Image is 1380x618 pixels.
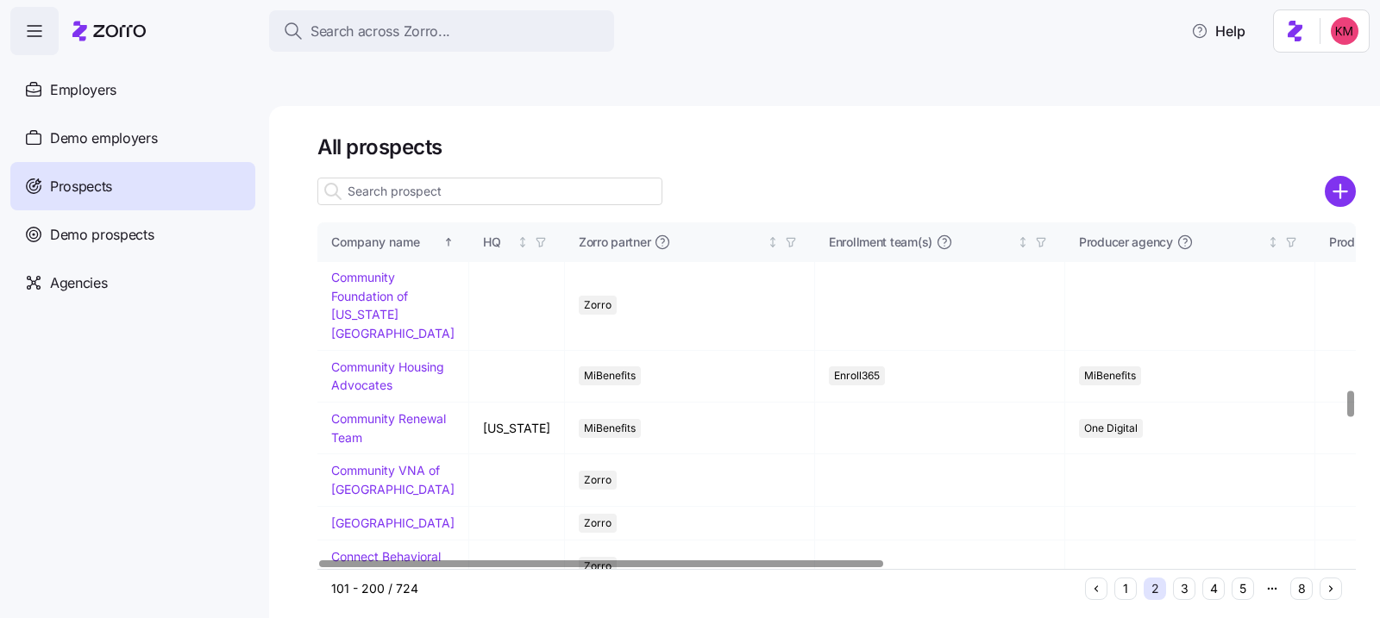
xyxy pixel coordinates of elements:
[1191,21,1245,41] span: Help
[584,296,612,315] span: Zorro
[584,471,612,490] span: Zorro
[10,114,255,162] a: Demo employers
[331,549,441,583] a: Connect Behavioral Health
[565,222,815,262] th: Zorro partnerNot sorted
[331,463,455,496] a: Community VNA of [GEOGRAPHIC_DATA]
[442,236,455,248] div: Sorted ascending
[767,236,779,248] div: Not sorted
[834,366,880,385] span: Enroll365
[331,515,455,530] a: [GEOGRAPHIC_DATA]
[1202,577,1225,600] button: 4
[1079,234,1173,251] span: Producer agency
[1290,577,1313,600] button: 8
[50,79,116,101] span: Employers
[50,272,107,294] span: Agencies
[50,224,154,246] span: Demo prospects
[517,236,529,248] div: Not sorted
[331,580,1078,597] div: 101 - 200 / 724
[1177,14,1259,48] button: Help
[10,210,255,259] a: Demo prospects
[1114,577,1137,600] button: 1
[584,419,636,438] span: MiBenefits
[829,234,932,251] span: Enrollment team(s)
[469,403,565,454] td: [US_STATE]
[331,411,446,445] a: Community Renewal Team
[317,222,469,262] th: Company nameSorted ascending
[1320,577,1342,600] button: Next page
[50,176,112,197] span: Prospects
[317,134,1356,160] h1: All prospects
[579,234,650,251] span: Zorro partner
[1084,366,1136,385] span: MiBenefits
[1267,236,1279,248] div: Not sorted
[469,222,565,262] th: HQNot sorted
[10,162,255,210] a: Prospects
[10,66,255,114] a: Employers
[584,514,612,533] span: Zorro
[1325,176,1356,207] svg: add icon
[10,259,255,307] a: Agencies
[1085,577,1107,600] button: Previous page
[50,128,158,149] span: Demo employers
[1017,236,1029,248] div: Not sorted
[1065,222,1315,262] th: Producer agencyNot sorted
[331,359,444,393] a: Community Housing Advocates
[310,21,450,42] span: Search across Zorro...
[1084,419,1138,438] span: One Digital
[1232,577,1254,600] button: 5
[331,233,440,252] div: Company name
[584,366,636,385] span: MiBenefits
[1144,577,1166,600] button: 2
[815,222,1065,262] th: Enrollment team(s)Not sorted
[483,233,513,252] div: HQ
[331,270,455,340] a: Community Foundation of [US_STATE][GEOGRAPHIC_DATA]
[584,557,612,576] span: Zorro
[1173,577,1195,600] button: 3
[269,10,614,52] button: Search across Zorro...
[1331,17,1358,45] img: 8fbd33f679504da1795a6676107ffb9e
[317,178,662,205] input: Search prospect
